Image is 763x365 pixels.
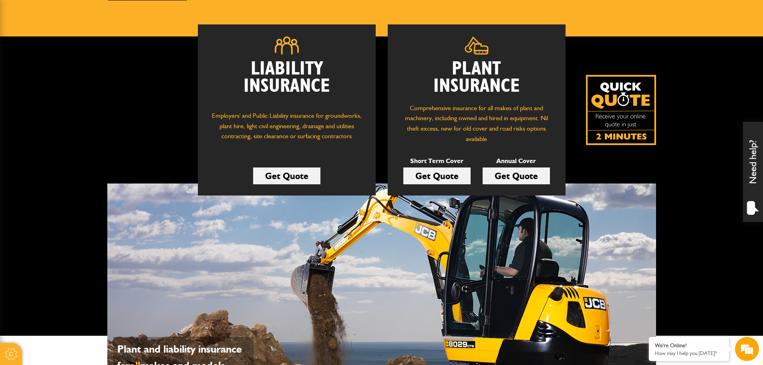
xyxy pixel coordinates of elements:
h2: Plant Insurance [400,60,554,95]
img: Quick Quote [586,75,656,145]
div: Minimize live chat window [131,4,151,23]
a: Get Quote [403,167,471,184]
input: Enter your last name [10,74,146,92]
a: Get Quote [483,167,550,184]
input: Enter your email address [10,98,146,115]
p: How may I help you today? [655,350,723,356]
input: Enter your phone number [10,121,146,139]
textarea: Type your message and hit 'Enter' [10,145,146,240]
em: Start Chat [109,247,145,258]
div: Chat with us now [42,45,135,55]
p: Annual Cover [483,156,550,166]
a: Get Quote [253,167,320,184]
p: Short Term Cover [403,156,471,166]
div: Need help? [743,122,763,222]
div: We're Online! [655,342,723,349]
p: Comprehensive insurance for all makes of plant and machinery, including owned and hired in equipm... [400,103,554,144]
img: d_20077148190_company_1631870298795_20077148190 [14,44,34,56]
h2: Liability Insurance [210,60,364,103]
p: Employers' and Public Liability insurance for groundworks, plant hire, light civil engineering, d... [210,111,364,149]
a: Get your insurance quote isn just 2-minutes [586,75,656,145]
